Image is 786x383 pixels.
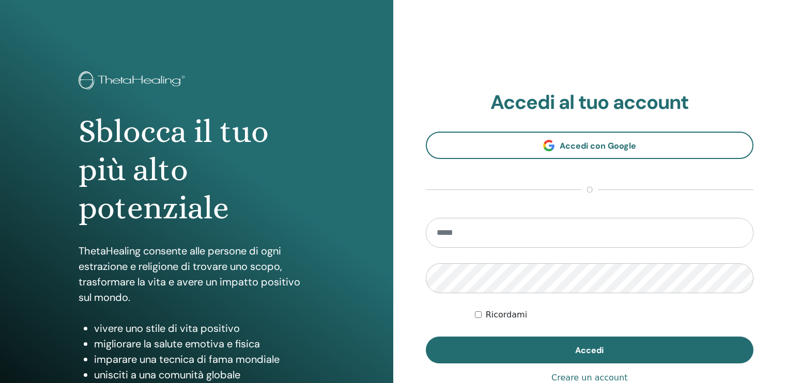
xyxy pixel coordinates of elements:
[486,309,527,321] label: Ricordami
[560,140,636,151] span: Accedi con Google
[94,367,315,382] li: unisciti a una comunità globale
[79,113,315,228] h1: Sblocca il tuo più alto potenziale
[426,337,754,363] button: Accedi
[426,91,754,115] h2: Accedi al tuo account
[475,309,753,321] div: Keep me authenticated indefinitely or until I manually logout
[426,132,754,159] a: Accedi con Google
[94,352,315,367] li: imparare una tecnica di fama mondiale
[94,321,315,336] li: vivere uno stile di vita positivo
[581,184,598,196] span: o
[94,336,315,352] li: migliorare la salute emotiva e fisica
[79,243,315,305] p: ThetaHealing consente alle persone di ogni estrazione e religione di trovare uno scopo, trasforma...
[575,345,604,356] span: Accedi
